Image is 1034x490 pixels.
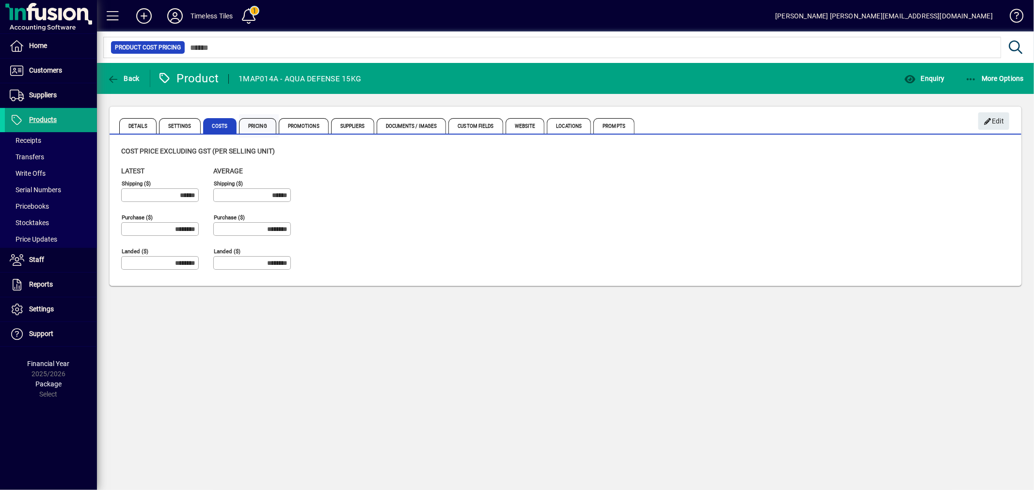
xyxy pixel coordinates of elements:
[5,132,97,149] a: Receipts
[214,248,240,255] mat-label: Landed ($)
[902,70,947,87] button: Enquiry
[159,118,201,134] span: Settings
[775,8,993,24] div: [PERSON_NAME] [PERSON_NAME][EMAIL_ADDRESS][DOMAIN_NAME]
[5,231,97,247] a: Price Updates
[29,330,53,337] span: Support
[10,137,41,144] span: Receipts
[963,70,1027,87] button: More Options
[10,186,61,194] span: Serial Numbers
[121,147,275,155] span: Cost price excluding GST (per selling unit)
[35,380,62,388] span: Package
[5,182,97,198] a: Serial Numbers
[10,169,46,177] span: Write Offs
[28,360,70,367] span: Financial Year
[279,118,329,134] span: Promotions
[5,248,97,272] a: Staff
[904,75,944,82] span: Enquiry
[5,83,97,107] a: Suppliers
[97,70,150,87] app-page-header-button: Back
[29,116,57,123] span: Products
[121,167,144,175] span: Latest
[122,214,153,221] mat-label: Purchase ($)
[5,214,97,231] a: Stocktakes
[5,198,97,214] a: Pricebooks
[29,91,57,99] span: Suppliers
[965,75,1024,82] span: More Options
[239,118,276,134] span: Pricing
[5,149,97,165] a: Transfers
[984,113,1004,129] span: Edit
[448,118,503,134] span: Custom Fields
[547,118,591,134] span: Locations
[5,59,97,83] a: Customers
[10,153,44,161] span: Transfers
[29,305,54,313] span: Settings
[1002,2,1022,33] a: Knowledge Base
[593,118,635,134] span: Prompts
[191,8,233,24] div: Timeless Tiles
[506,118,545,134] span: Website
[10,219,49,227] span: Stocktakes
[214,214,245,221] mat-label: Purchase ($)
[105,70,142,87] button: Back
[239,71,361,87] div: 1MAP014A - AQUA DEFENSE 15KG
[5,322,97,346] a: Support
[29,256,44,263] span: Staff
[5,297,97,322] a: Settings
[119,118,157,134] span: Details
[10,235,57,243] span: Price Updates
[214,180,243,187] mat-label: Shipping ($)
[978,112,1009,130] button: Edit
[203,118,237,134] span: Costs
[29,66,62,74] span: Customers
[107,75,140,82] span: Back
[5,34,97,58] a: Home
[5,165,97,182] a: Write Offs
[29,280,53,288] span: Reports
[213,167,243,175] span: Average
[29,42,47,49] span: Home
[10,202,49,210] span: Pricebooks
[331,118,374,134] span: Suppliers
[115,43,181,52] span: Product Cost Pricing
[122,248,148,255] mat-label: Landed ($)
[159,7,191,25] button: Profile
[377,118,446,134] span: Documents / Images
[158,71,219,86] div: Product
[5,273,97,297] a: Reports
[122,180,151,187] mat-label: Shipping ($)
[128,7,159,25] button: Add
